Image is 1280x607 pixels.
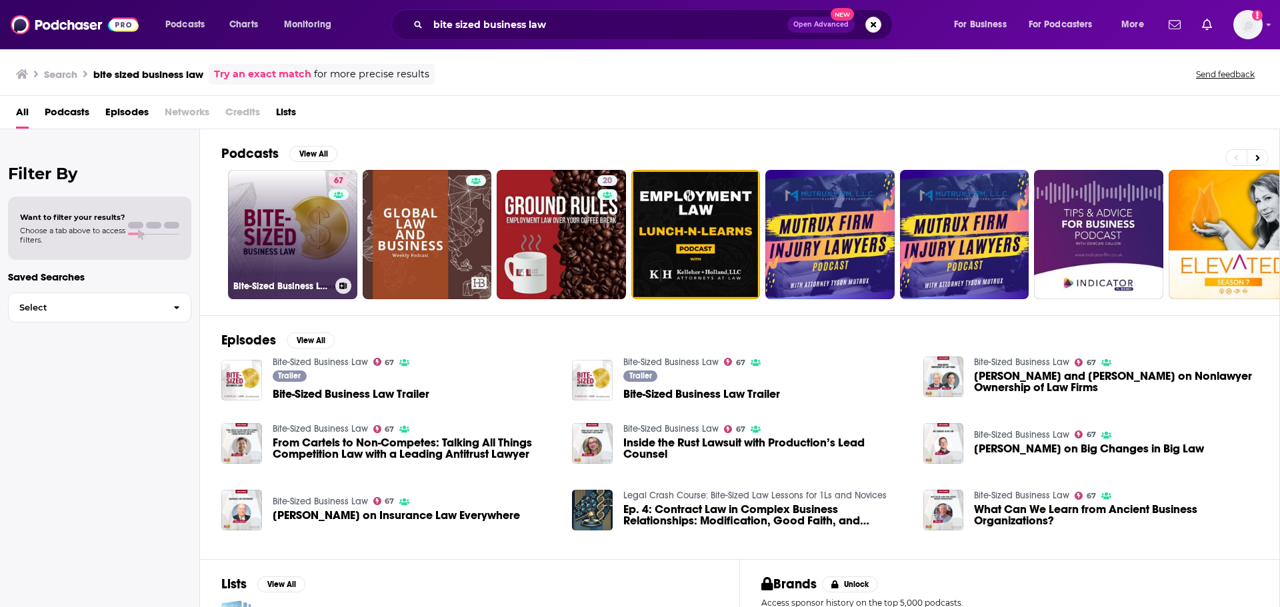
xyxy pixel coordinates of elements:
[385,360,394,366] span: 67
[974,356,1069,368] a: Bite-Sized Business Law
[287,332,335,348] button: View All
[289,146,337,162] button: View All
[221,490,262,530] img: Michael Goldstein on Insurance Law Everywhere
[974,443,1204,454] span: [PERSON_NAME] on Big Changes in Big Law
[8,164,191,183] h2: Filter By
[229,15,258,34] span: Charts
[221,145,279,162] h2: Podcasts
[276,101,296,129] a: Lists
[404,9,905,40] div: Search podcasts, credits, & more...
[623,490,887,501] a: Legal Crash Course: Bite-Sized Law Lessons for 1Ls and Novices
[221,360,262,400] img: Bite-Sized Business Law Trailer
[233,281,330,292] h3: Bite-Sized Business Law
[385,498,394,504] span: 67
[974,443,1204,454] a: Roy Strom on Big Changes in Big Law
[923,490,964,530] img: What Can We Learn from Ancient Business Organizations?
[623,423,719,434] a: Bite-Sized Business Law
[1075,430,1096,438] a: 67
[597,175,617,186] a: 20
[1233,10,1263,39] img: User Profile
[8,293,191,322] button: Select
[105,101,149,129] a: Episodes
[273,423,368,434] a: Bite-Sized Business Law
[629,372,652,380] span: Trailer
[793,21,849,28] span: Open Advanced
[923,356,964,397] img: Stephen Younger and Adrian Chopin on Nonlawyer Ownership of Law Firms
[572,423,613,464] a: Inside the Rust Lawsuit with Production’s Lead Counsel
[974,370,1258,393] a: Stephen Younger and Adrian Chopin on Nonlawyer Ownership of Law Firms
[974,370,1258,393] span: [PERSON_NAME] and [PERSON_NAME] on Nonlawyer Ownership of Law Firms
[724,358,745,366] a: 67
[1075,358,1096,366] a: 67
[314,67,429,82] span: for more precise results
[11,12,139,37] img: Podchaser - Follow, Share and Rate Podcasts
[273,388,429,400] a: Bite-Sized Business Law Trailer
[572,490,613,530] img: Ep. 4: Contract Law in Complex Business Relationships: Modification, Good Faith, and Enforcement ...
[9,303,163,312] span: Select
[156,14,222,35] button: open menu
[623,388,780,400] a: Bite-Sized Business Law Trailer
[1087,432,1096,438] span: 67
[275,14,349,35] button: open menu
[373,425,395,433] a: 67
[603,175,612,188] span: 20
[221,332,335,348] a: EpisodesView All
[787,17,855,33] button: Open AdvancedNew
[225,101,260,129] span: Credits
[831,8,855,21] span: New
[257,576,305,592] button: View All
[165,101,209,129] span: Networks
[373,358,395,366] a: 67
[273,356,368,368] a: Bite-Sized Business Law
[974,429,1069,440] a: Bite-Sized Business Law
[1233,10,1263,39] span: Logged in as tessvanden
[8,271,191,283] p: Saved Searches
[736,360,745,366] span: 67
[329,175,349,186] a: 67
[1029,15,1093,34] span: For Podcasters
[497,170,626,299] a: 20
[822,576,879,592] button: Unlock
[221,332,276,348] h2: Episodes
[45,101,89,129] span: Podcasts
[228,170,357,299] a: 67Bite-Sized Business Law
[623,504,907,526] span: Ep. 4: Contract Law in Complex Business Relationships: Modification, Good Faith, and Enforcement ...
[974,490,1069,501] a: Bite-Sized Business Law
[1020,14,1112,35] button: open menu
[44,68,77,81] h3: Search
[1192,69,1259,80] button: Send feedback
[273,496,368,507] a: Bite-Sized Business Law
[273,437,557,460] a: From Cartels to Non-Competes: Talking All Things Competition Law with a Leading Antitrust Lawyer
[974,504,1258,526] a: What Can We Learn from Ancient Business Organizations?
[1163,13,1186,36] a: Show notifications dropdown
[221,423,262,464] img: From Cartels to Non-Competes: Talking All Things Competition Law with a Leading Antitrust Lawyer
[761,576,817,592] h2: Brands
[1087,493,1096,499] span: 67
[273,510,520,521] a: Michael Goldstein on Insurance Law Everywhere
[20,226,125,245] span: Choose a tab above to access filters.
[373,497,395,505] a: 67
[954,15,1007,34] span: For Business
[20,213,125,222] span: Want to filter your results?
[623,437,907,460] span: Inside the Rust Lawsuit with Production’s Lead Counsel
[16,101,29,129] a: All
[923,423,964,464] img: Roy Strom on Big Changes in Big Law
[572,360,613,400] img: Bite-Sized Business Law Trailer
[724,425,745,433] a: 67
[284,15,331,34] span: Monitoring
[221,14,266,35] a: Charts
[1075,492,1096,500] a: 67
